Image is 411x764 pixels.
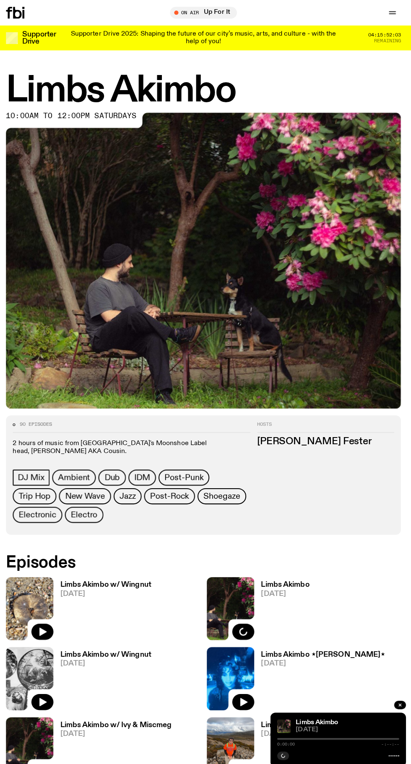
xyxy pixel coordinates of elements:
[10,111,401,404] img: Jackson sits at an outdoor table, legs crossed and gazing at a black and brown dog also sitting a...
[64,723,174,730] span: [DATE]
[167,468,205,477] span: Post-Punk
[17,465,53,481] a: DJ Mix
[263,584,310,591] span: [DATE]
[263,714,353,721] h3: Limbs Akimbo w/ Paramat
[263,645,385,652] h3: Limbs Akimbo ⋆[PERSON_NAME]⋆
[101,465,128,481] a: Dub
[62,483,114,499] a: New Wave
[10,73,401,107] h1: Limbs Akimbo
[131,465,159,481] a: IDM
[57,645,154,703] a: Limbs Akimbo w/ Wingnut[DATE]
[200,483,247,499] a: Shoegaze
[64,653,154,660] span: [DATE]
[17,435,252,451] p: 2 hours of music from [GEOGRAPHIC_DATA]'s Moonshoe Label head, [PERSON_NAME] AKA Cousin.
[57,575,154,634] a: Limbs Akimbo w/ Wingnut[DATE]
[263,653,385,660] span: [DATE]
[64,575,154,583] h3: Limbs Akimbo w/ Wingnut
[256,575,310,634] a: Limbs Akimbo[DATE]
[10,640,57,703] img: Image from 'Domebooks: Reflecting on Domebook 2' by Lloyd Kahn
[10,549,401,565] h2: Episodes
[278,712,292,725] img: Jackson sits at an outdoor table, legs crossed and gazing at a black and brown dog also sitting a...
[23,418,56,422] span: 90 episodes
[369,32,401,37] span: 04:15:52:03
[107,468,122,477] span: Dub
[161,465,211,481] a: Post-Punk
[205,487,242,496] span: Shoegaze
[17,502,66,518] a: Electronic
[117,483,144,499] a: Jazz
[297,712,339,718] a: Limbs Akimbo
[70,30,341,45] p: Supporter Drive 2025: Shaping the future of our city’s music, arts, and culture - with the help o...
[56,465,99,481] a: Ambient
[147,483,197,499] a: Post-Rock
[259,433,395,442] h3: [PERSON_NAME] Fester
[375,38,401,43] span: Remaining
[23,487,54,496] span: Trip Hop
[172,7,239,18] button: On AirUp For It
[17,483,60,499] a: Trip Hop
[297,719,399,725] span: [DATE]
[278,735,296,739] span: 0:00:00
[64,584,154,591] span: [DATE]
[22,468,48,477] span: DJ Mix
[23,505,60,514] span: Electronic
[26,31,60,45] h3: Supporter Drive
[62,468,94,477] span: Ambient
[256,645,385,703] a: Limbs Akimbo ⋆[PERSON_NAME]⋆[DATE]
[153,487,191,496] span: Post-Rock
[263,575,310,583] h3: Limbs Akimbo
[68,502,107,518] a: Electro
[263,723,353,730] span: [DATE]
[64,645,154,652] h3: Limbs Akimbo w/ Wingnut
[382,735,399,739] span: -:--:--
[68,487,108,496] span: New Wave
[122,487,138,496] span: Jazz
[259,418,395,428] h2: Hosts
[64,714,174,721] h3: Limbs Akimbo w/ Ivy & Miscmeg
[74,505,101,514] span: Electro
[137,468,153,477] span: IDM
[10,111,139,118] span: 10:00am to 12:00pm saturdays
